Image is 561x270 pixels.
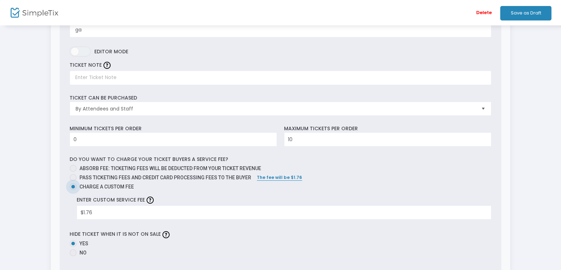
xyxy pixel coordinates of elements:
span: The fee will be $1.76 [257,174,302,180]
span: Absorb fee: Ticketing fees will be deducted from your ticket revenue [79,166,261,171]
span: Pass ticketing fees and credit card processing fees to the buyer [77,174,251,181]
img: question-mark [147,197,154,204]
input: Enter Ticket Note [70,71,491,85]
label: Maximum tickets per order [284,125,358,132]
label: Ticket can be purchased [70,94,137,102]
span: Yes [77,240,88,247]
span: Charge a custom fee [77,183,134,191]
span: Delete [476,3,492,22]
button: Select [478,102,488,115]
span: Editor mode [94,47,128,56]
input: Enter ticket description [70,23,491,37]
span: By Attendees and Staff [76,105,475,112]
label: Do you want to charge your ticket buyers a service fee? [70,156,228,163]
label: TICKET NOTE [70,61,102,69]
label: Hide ticket when it is not on sale [70,229,171,240]
label: Enter custom service fee [77,194,155,205]
button: Save as Draft [500,6,551,20]
img: question-mark [104,62,111,69]
label: Minimum tickets per order [70,125,142,132]
span: No [77,249,87,257]
img: question-mark [163,231,170,238]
